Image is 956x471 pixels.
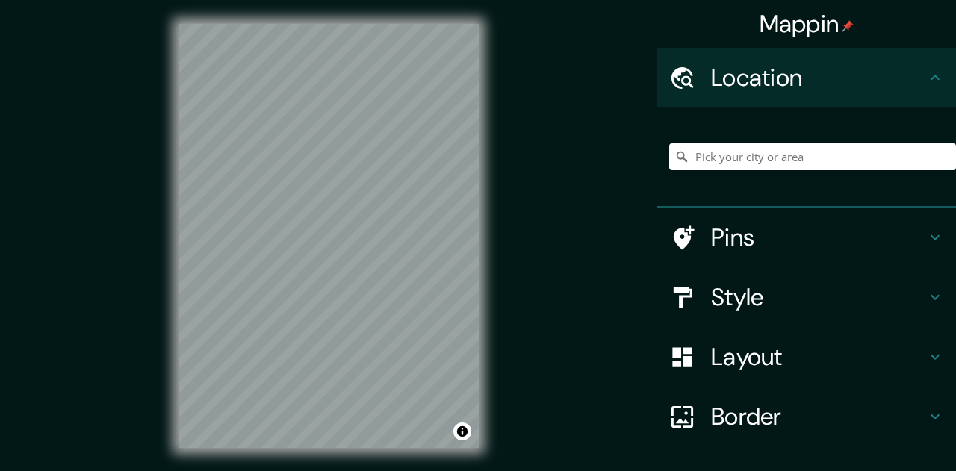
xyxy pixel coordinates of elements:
h4: Layout [711,342,926,372]
h4: Border [711,402,926,431]
div: Layout [657,327,956,387]
img: pin-icon.png [842,20,854,32]
button: Toggle attribution [453,422,471,440]
h4: Location [711,63,926,93]
input: Pick your city or area [669,143,956,170]
h4: Style [711,282,926,312]
div: Border [657,387,956,446]
h4: Mappin [760,9,854,39]
h4: Pins [711,222,926,252]
div: Pins [657,208,956,267]
div: Location [657,48,956,107]
div: Style [657,267,956,327]
canvas: Map [179,24,479,448]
